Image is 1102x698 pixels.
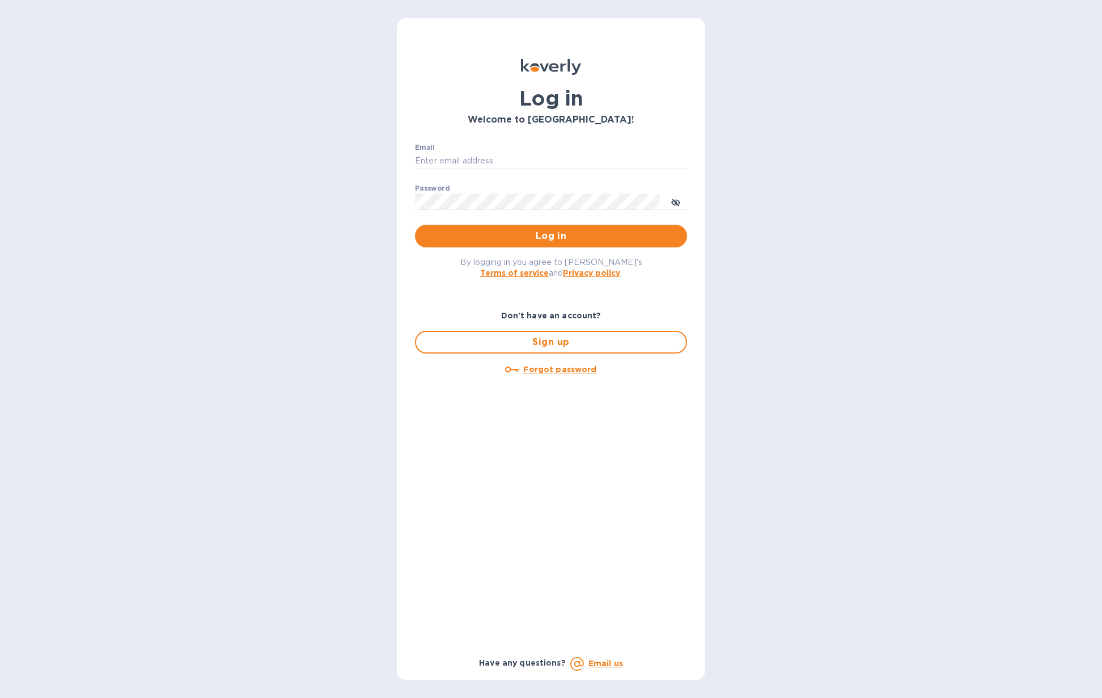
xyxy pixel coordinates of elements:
[415,185,450,192] label: Password
[425,335,677,349] span: Sign up
[480,268,549,277] a: Terms of service
[415,144,435,151] label: Email
[563,268,620,277] a: Privacy policy
[415,86,687,110] h1: Log in
[415,331,687,354] button: Sign up
[521,59,581,75] img: Koverly
[523,365,596,374] u: Forgot password
[501,311,601,320] b: Don't have an account?
[424,229,678,243] span: Log in
[664,190,687,213] button: toggle password visibility
[415,225,687,247] button: Log in
[415,115,687,125] h3: Welcome to [GEOGRAPHIC_DATA]!
[588,659,623,668] a: Email us
[460,258,642,277] span: By logging in you agree to [PERSON_NAME]'s and .
[479,658,566,667] b: Have any questions?
[415,153,687,170] input: Enter email address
